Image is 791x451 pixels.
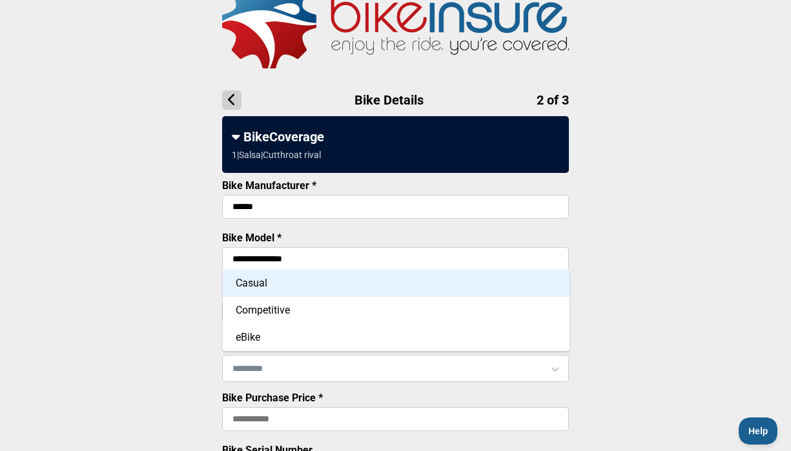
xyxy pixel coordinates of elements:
[222,284,305,296] label: Bike Model Year *
[222,392,323,404] label: Bike Purchase Price *
[232,150,321,160] div: 1 | Salsa | Cutthroat rival
[223,297,570,324] div: Competitive
[223,324,570,351] div: eBike
[222,232,282,244] label: Bike Model *
[222,179,316,192] label: Bike Manufacturer *
[222,336,282,348] label: Bike Usage *
[739,417,778,445] iframe: Toggle Customer Support
[223,270,570,297] div: Casual
[537,92,569,108] span: 2 of 3
[222,90,569,110] h1: Bike Details
[232,129,559,145] div: BikeCoverage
